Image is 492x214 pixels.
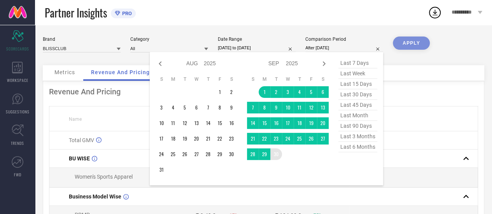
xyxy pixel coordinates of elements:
[305,37,383,42] div: Comparison Period
[156,59,165,68] div: Previous month
[270,86,282,98] td: Tue Sep 02 2025
[294,133,305,144] td: Thu Sep 25 2025
[167,117,179,129] td: Mon Aug 11 2025
[156,133,167,144] td: Sun Aug 17 2025
[305,86,317,98] td: Fri Sep 05 2025
[270,76,282,82] th: Tuesday
[120,10,132,16] span: PRO
[75,174,133,180] span: Women's Sports Apparel
[69,137,94,143] span: Total GMV
[247,148,259,160] td: Sun Sep 28 2025
[167,148,179,160] td: Mon Aug 25 2025
[282,102,294,113] td: Wed Sep 10 2025
[282,133,294,144] td: Wed Sep 24 2025
[259,117,270,129] td: Mon Sep 15 2025
[179,148,191,160] td: Tue Aug 26 2025
[179,117,191,129] td: Tue Aug 12 2025
[179,133,191,144] td: Tue Aug 19 2025
[305,76,317,82] th: Friday
[270,133,282,144] td: Tue Sep 23 2025
[218,37,296,42] div: Date Range
[7,77,28,83] span: WORKSPACE
[247,102,259,113] td: Sun Sep 07 2025
[156,102,167,113] td: Sun Aug 03 2025
[218,44,296,52] input: Select date range
[338,79,377,89] span: last 15 days
[317,86,329,98] td: Sat Sep 06 2025
[43,37,121,42] div: Brand
[305,117,317,129] td: Fri Sep 19 2025
[294,117,305,129] td: Thu Sep 18 2025
[270,102,282,113] td: Tue Sep 09 2025
[338,110,377,121] span: last month
[179,76,191,82] th: Tuesday
[338,131,377,142] span: last 3 months
[191,117,202,129] td: Wed Aug 13 2025
[226,133,237,144] td: Sat Aug 23 2025
[11,140,24,146] span: TRENDS
[45,5,107,21] span: Partner Insights
[191,76,202,82] th: Wednesday
[156,117,167,129] td: Sun Aug 10 2025
[338,89,377,100] span: last 30 days
[179,102,191,113] td: Tue Aug 05 2025
[428,5,442,19] div: Open download list
[338,58,377,68] span: last 7 days
[191,133,202,144] td: Wed Aug 20 2025
[202,117,214,129] td: Thu Aug 14 2025
[282,117,294,129] td: Wed Sep 17 2025
[247,133,259,144] td: Sun Sep 21 2025
[338,142,377,152] span: last 6 months
[259,102,270,113] td: Mon Sep 08 2025
[191,102,202,113] td: Wed Aug 06 2025
[130,37,208,42] div: Category
[317,76,329,82] th: Saturday
[214,117,226,129] td: Fri Aug 15 2025
[294,86,305,98] td: Thu Sep 04 2025
[14,172,21,177] span: FWD
[167,76,179,82] th: Monday
[226,148,237,160] td: Sat Aug 30 2025
[69,155,90,162] span: BU WISE
[49,87,478,96] div: Revenue And Pricing
[69,193,121,200] span: Business Model Wise
[191,148,202,160] td: Wed Aug 27 2025
[338,121,377,131] span: last 90 days
[202,76,214,82] th: Thursday
[305,102,317,113] td: Fri Sep 12 2025
[338,100,377,110] span: last 45 days
[6,46,29,52] span: SCORECARDS
[214,148,226,160] td: Fri Aug 29 2025
[305,133,317,144] td: Fri Sep 26 2025
[226,102,237,113] td: Sat Aug 09 2025
[214,86,226,98] td: Fri Aug 01 2025
[270,117,282,129] td: Tue Sep 16 2025
[54,69,75,75] span: Metrics
[294,76,305,82] th: Thursday
[156,164,167,176] td: Sun Aug 31 2025
[167,133,179,144] td: Mon Aug 18 2025
[156,76,167,82] th: Sunday
[247,117,259,129] td: Sun Sep 14 2025
[317,133,329,144] td: Sat Sep 27 2025
[282,86,294,98] td: Wed Sep 03 2025
[202,148,214,160] td: Thu Aug 28 2025
[69,117,82,122] span: Name
[317,117,329,129] td: Sat Sep 20 2025
[247,76,259,82] th: Sunday
[259,148,270,160] td: Mon Sep 29 2025
[319,59,329,68] div: Next month
[259,86,270,98] td: Mon Sep 01 2025
[214,76,226,82] th: Friday
[156,148,167,160] td: Sun Aug 24 2025
[282,76,294,82] th: Wednesday
[294,102,305,113] td: Thu Sep 11 2025
[214,133,226,144] td: Fri Aug 22 2025
[259,133,270,144] td: Mon Sep 22 2025
[202,133,214,144] td: Thu Aug 21 2025
[317,102,329,113] td: Sat Sep 13 2025
[202,102,214,113] td: Thu Aug 07 2025
[167,102,179,113] td: Mon Aug 04 2025
[226,76,237,82] th: Saturday
[214,102,226,113] td: Fri Aug 08 2025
